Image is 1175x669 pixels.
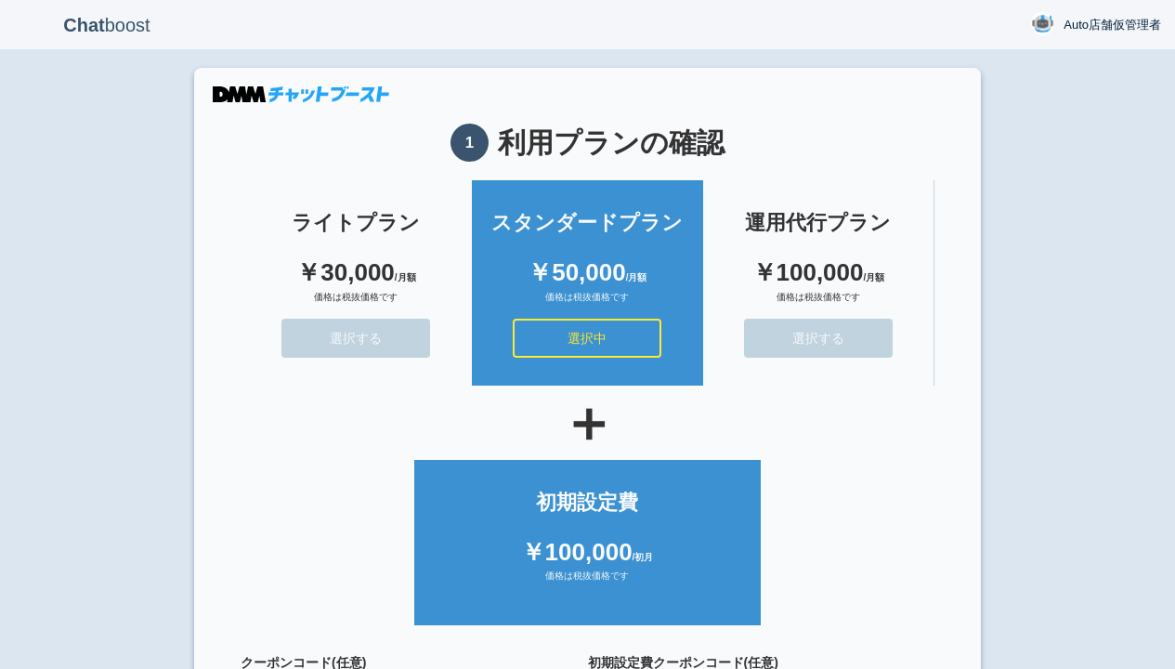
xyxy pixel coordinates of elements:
[259,291,453,319] div: 価格は税抜価格です
[259,208,453,237] div: ライトプラン
[744,319,893,358] button: 選択する
[63,15,104,35] b: Chat
[14,2,200,48] p: boost
[490,291,685,319] div: 価格は税抜価格です
[241,124,934,162] h1: 利用プランの確認
[722,256,915,290] div: ￥100,000
[433,535,742,570] div: ￥100,000
[722,291,915,319] div: 価格は税抜価格です
[433,570,742,597] div: 価格は税抜価格です
[213,86,389,102] img: DMMチャットブースト
[1064,16,1161,34] span: Auto店舗仮管理者
[241,395,934,451] div: ＋
[281,319,430,358] button: 選択する
[490,256,685,290] div: ￥50,000
[633,552,654,562] span: /初月
[626,272,647,282] span: /月額
[433,488,742,517] div: 初期設定費
[395,272,416,282] span: /月額
[513,319,661,358] button: 選択中
[722,208,915,237] div: 運用代行プラン
[490,208,685,237] div: スタンダードプラン
[1031,12,1054,35] img: User Image
[863,272,884,282] span: /月額
[259,256,453,290] div: ￥30,000
[450,124,489,162] span: 1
